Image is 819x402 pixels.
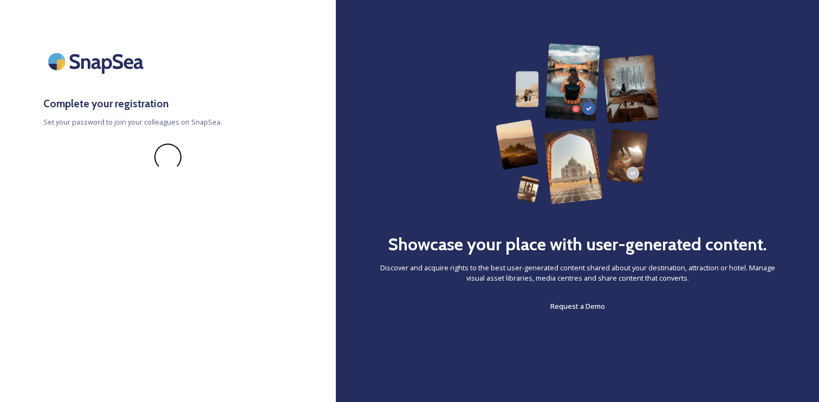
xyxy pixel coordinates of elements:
[43,43,152,80] img: SnapSea Logo
[550,300,605,313] a: Request a Demo
[379,263,776,283] span: Discover and acquire rights to the best user-generated content shared about your destination, att...
[43,96,292,112] h3: Complete your registration
[550,301,605,311] span: Request a Demo
[496,43,660,204] img: 63b42ca75bacad526042e722_Group%20154-p-800.png
[43,117,292,127] span: Set your password to join your colleagues on SnapSea.
[388,231,767,257] h2: Showcase your place with user-generated content.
